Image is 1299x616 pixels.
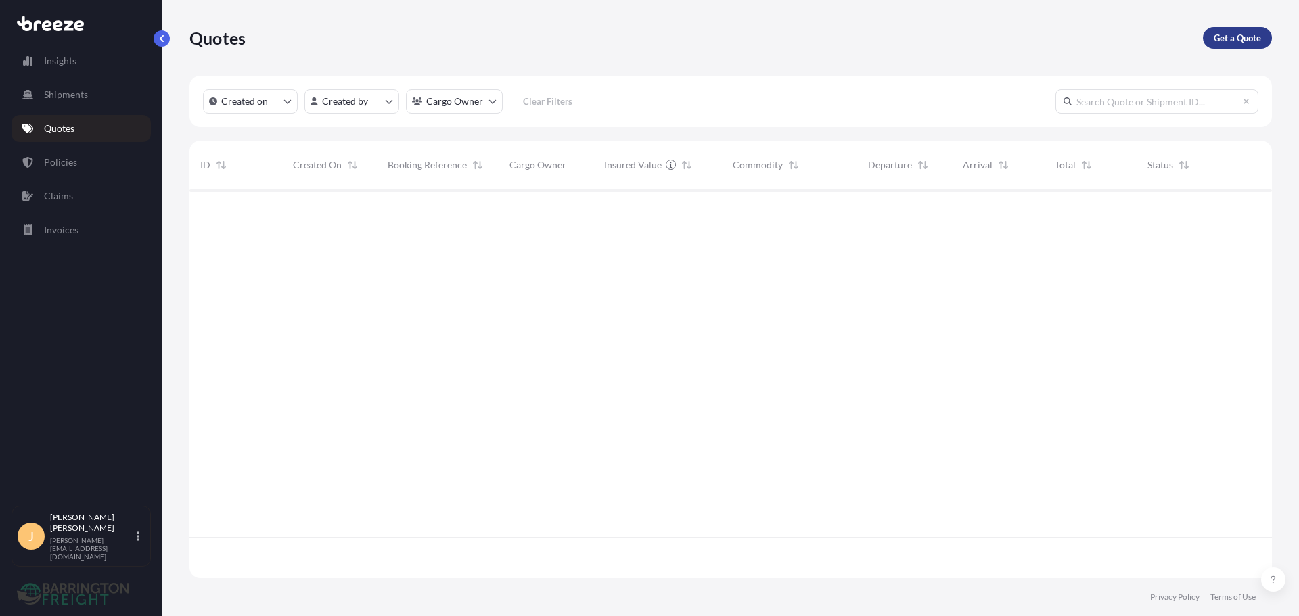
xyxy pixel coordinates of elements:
[322,95,368,108] p: Created by
[915,157,931,173] button: Sort
[995,157,1011,173] button: Sort
[1055,158,1076,172] span: Total
[1203,27,1272,49] a: Get a Quote
[12,81,151,108] a: Shipments
[12,115,151,142] a: Quotes
[12,183,151,210] a: Claims
[388,158,467,172] span: Booking Reference
[1147,158,1173,172] span: Status
[44,122,74,135] p: Quotes
[406,89,503,114] button: cargoOwner Filter options
[44,156,77,169] p: Policies
[426,95,483,108] p: Cargo Owner
[304,89,399,114] button: createdBy Filter options
[221,95,268,108] p: Created on
[679,157,695,173] button: Sort
[12,149,151,176] a: Policies
[293,158,342,172] span: Created On
[963,158,993,172] span: Arrival
[1055,89,1258,114] input: Search Quote or Shipment ID...
[50,536,134,561] p: [PERSON_NAME][EMAIL_ADDRESS][DOMAIN_NAME]
[203,89,298,114] button: createdOn Filter options
[470,157,486,173] button: Sort
[604,158,662,172] span: Insured Value
[509,158,566,172] span: Cargo Owner
[44,223,78,237] p: Invoices
[868,158,912,172] span: Departure
[1150,592,1200,602] a: Privacy Policy
[28,529,34,543] span: J
[1176,157,1192,173] button: Sort
[17,583,129,605] img: organization-logo
[12,216,151,243] a: Invoices
[213,157,229,173] button: Sort
[785,157,802,173] button: Sort
[523,95,572,108] p: Clear Filters
[1078,157,1095,173] button: Sort
[344,157,361,173] button: Sort
[44,54,76,68] p: Insights
[12,47,151,74] a: Insights
[200,158,210,172] span: ID
[44,189,73,203] p: Claims
[509,91,585,112] button: Clear Filters
[733,158,783,172] span: Commodity
[1210,592,1256,602] a: Terms of Use
[44,88,88,101] p: Shipments
[1214,31,1261,45] p: Get a Quote
[189,27,246,49] p: Quotes
[50,512,134,534] p: [PERSON_NAME] [PERSON_NAME]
